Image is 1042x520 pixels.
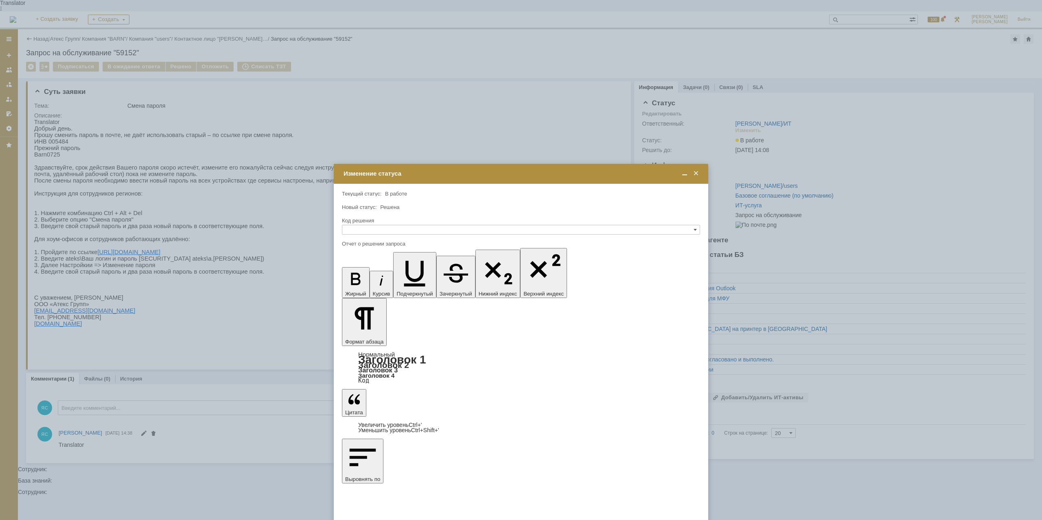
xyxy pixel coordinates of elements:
[358,360,409,370] a: Заголовок 2
[344,170,700,177] div: Изменение статуса
[358,422,422,428] a: Increase
[358,351,395,358] a: Нормальный
[358,353,426,366] a: Заголовок 1
[345,291,366,297] span: Жирный
[342,204,377,210] label: Новый статус:
[681,170,689,177] span: Свернуть (Ctrl + M)
[479,291,517,297] span: Нижний индекс
[411,427,439,433] span: Ctrl+Shift+'
[370,271,394,298] button: Курсив
[63,130,126,137] a: [URL][DOMAIN_NAME]
[358,377,369,384] a: Код
[380,204,399,210] span: Решена
[345,409,363,416] span: Цитата
[342,422,700,433] div: Цитата
[345,339,383,345] span: Формат абзаца
[342,191,381,197] label: Текущий статус:
[345,476,380,482] span: Выровнять по
[520,248,567,298] button: Верхний индекс
[475,250,521,298] button: Нижний индекс
[342,389,366,417] button: Цитата
[342,218,698,223] div: Код решения
[358,366,398,374] a: Заголовок 3
[523,291,564,297] span: Верхний индекс
[3,3,119,10] div: Translator
[358,427,439,433] a: Decrease
[342,298,387,346] button: Формат абзаца
[373,291,390,297] span: Курсив
[342,241,698,246] div: Отчет о решении запроса
[440,291,472,297] span: Зачеркнутый
[358,372,394,379] a: Заголовок 4
[409,422,422,428] span: Ctrl+'
[385,191,407,197] span: В работе
[342,352,700,383] div: Формат абзаца
[692,170,700,177] span: Закрыть
[342,439,383,483] button: Выровнять по
[396,291,433,297] span: Подчеркнутый
[436,256,475,298] button: Зачеркнутый
[393,252,436,298] button: Подчеркнутый
[342,267,370,298] button: Жирный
